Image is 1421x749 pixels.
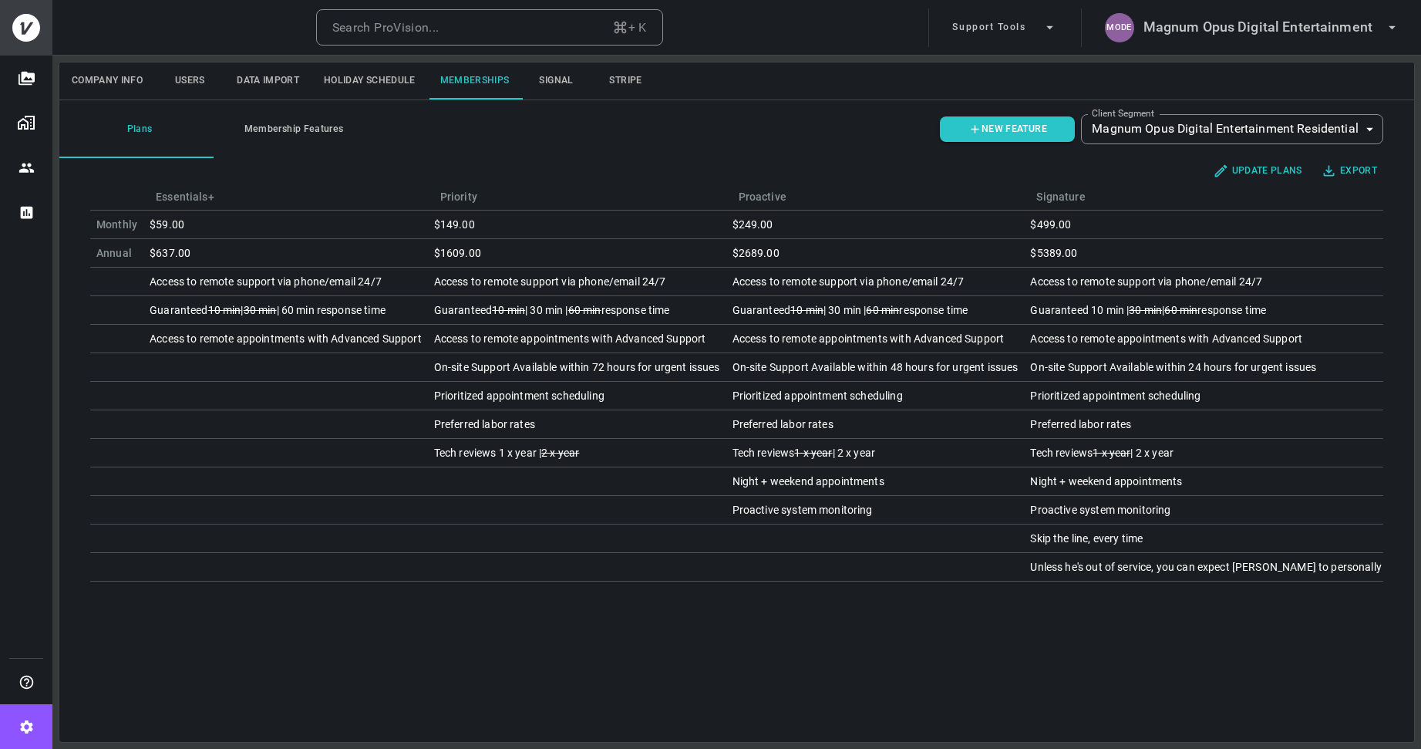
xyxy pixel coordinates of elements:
[434,331,720,346] div: Access to remote appointments with Advanced Support
[96,247,132,259] span: Annual
[150,331,422,346] div: Access to remote appointments with Advanced Support
[150,274,422,289] div: Access to remote support via phone/email 24/7
[17,113,35,132] img: Organizations page icon
[214,100,368,158] button: Membership Features
[1081,114,1383,145] div: Magnum Opus Digital Entertainment Residential
[332,17,439,39] div: Search ProVision...
[316,9,663,46] button: Search ProVision...+ K
[244,304,277,316] strike: 30 min
[434,388,720,403] div: Prioritized appointment scheduling
[522,62,591,100] button: Signal
[732,417,1019,432] div: Preferred labor rates
[1207,158,1308,184] button: Update plans
[96,218,137,231] span: Monthly
[591,62,661,100] button: Stripe
[434,445,720,461] div: Tech reviews 1 x year |
[612,17,647,39] div: + K
[492,304,525,316] strike: 10 min
[732,302,1019,318] div: Guaranteed | 30 min | response time
[732,331,1019,346] div: Access to remote appointments with Advanced Support
[1164,304,1197,316] strike: 60 min
[732,359,1019,375] div: On-site Support Available within 48 hours for urgent issues
[434,302,720,318] div: Guaranteed | 30 min | response time
[1092,107,1154,120] label: Client Segment
[224,62,311,100] button: Data Import
[732,445,1019,461] div: Tech reviews | 2 x year
[434,417,720,432] div: Preferred labor rates
[1105,13,1134,42] div: MODE
[1093,447,1130,459] strike: 1 x year
[155,62,224,100] button: Users
[59,62,155,100] button: Company Info
[150,302,422,318] div: Guaranteed | | 60 min response time
[790,304,823,316] strike: 10 min
[434,359,720,375] div: On-site Support Available within 72 hours for urgent issues
[1099,8,1406,47] button: MODEMagnum Opus Digital Entertainment
[150,245,422,261] div: $637.00
[434,217,720,232] div: $149.00
[732,474,1019,489] div: Night + weekend appointments
[732,245,1019,261] div: $2689.00
[1129,304,1162,316] strike: 30 min
[940,116,1075,142] button: NEW FEATURE
[59,100,214,158] button: Plans
[732,274,1019,289] div: Access to remote support via phone/email 24/7
[732,217,1019,232] div: $249.00
[866,304,899,316] strike: 60 min
[1143,16,1372,39] h6: Magnum Opus Digital Entertainment
[428,62,522,100] button: Memberships
[150,217,422,232] div: $59.00
[732,388,1019,403] div: Prioritized appointment scheduling
[794,447,832,459] strike: 1 x year
[434,274,720,289] div: Access to remote support via phone/email 24/7
[946,8,1063,47] button: Support Tools
[208,304,241,316] strike: 10 min
[434,245,720,261] div: $1609.00
[541,447,579,459] strike: 2 x year
[1315,158,1383,184] button: Export
[568,304,601,316] strike: 60 min
[732,502,1019,518] div: Proactive system monitoring
[311,62,428,100] button: Holiday Schedule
